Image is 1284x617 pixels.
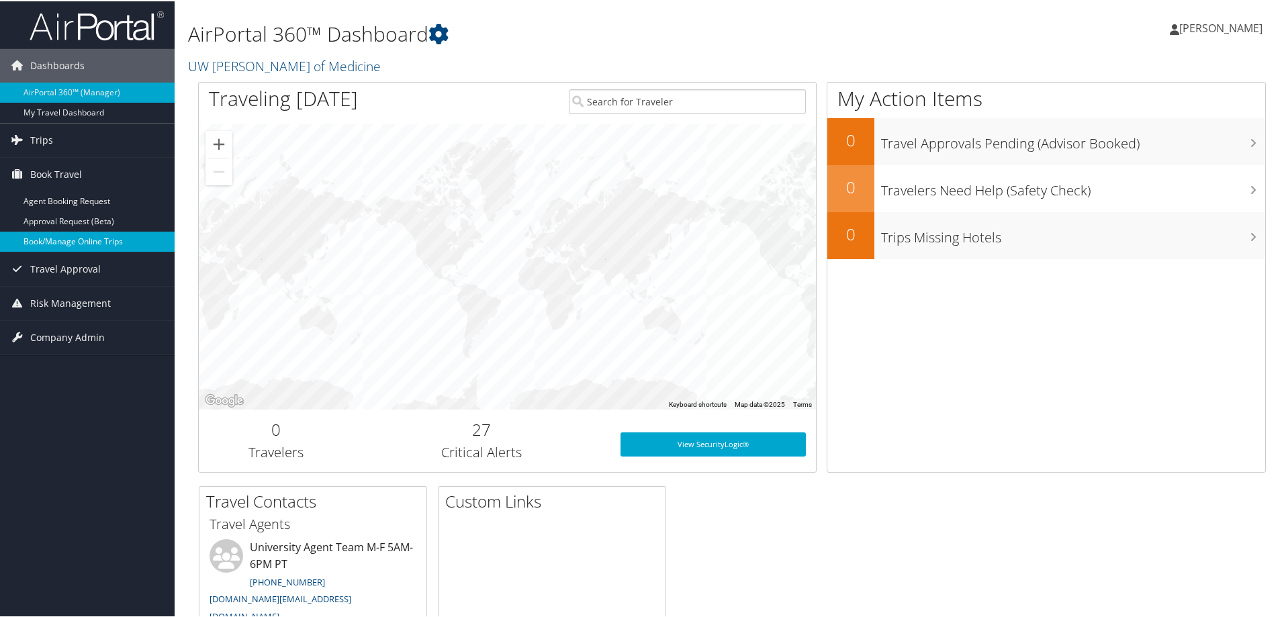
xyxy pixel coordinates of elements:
[881,173,1265,199] h3: Travelers Need Help (Safety Check)
[793,399,812,407] a: Terms (opens in new tab)
[881,126,1265,152] h3: Travel Approvals Pending (Advisor Booked)
[30,320,105,353] span: Company Admin
[205,130,232,156] button: Zoom in
[250,575,325,587] a: [PHONE_NUMBER]
[827,128,874,150] h2: 0
[827,211,1265,258] a: 0Trips Missing Hotels
[210,514,416,532] h3: Travel Agents
[1170,7,1276,47] a: [PERSON_NAME]
[827,164,1265,211] a: 0Travelers Need Help (Safety Check)
[621,431,806,455] a: View SecurityLogic®
[827,175,874,197] h2: 0
[30,251,101,285] span: Travel Approval
[205,157,232,184] button: Zoom out
[445,489,666,512] h2: Custom Links
[669,399,727,408] button: Keyboard shortcuts
[735,399,785,407] span: Map data ©2025
[30,122,53,156] span: Trips
[30,9,164,40] img: airportal-logo.png
[202,391,246,408] img: Google
[827,117,1265,164] a: 0Travel Approvals Pending (Advisor Booked)
[363,442,600,461] h3: Critical Alerts
[30,48,85,81] span: Dashboards
[363,417,600,440] h2: 27
[202,391,246,408] a: Open this area in Google Maps (opens a new window)
[209,442,343,461] h3: Travelers
[30,285,111,319] span: Risk Management
[881,220,1265,246] h3: Trips Missing Hotels
[206,489,426,512] h2: Travel Contacts
[30,156,82,190] span: Book Travel
[827,83,1265,111] h1: My Action Items
[188,19,913,47] h1: AirPortal 360™ Dashboard
[1179,19,1263,34] span: [PERSON_NAME]
[569,88,806,113] input: Search for Traveler
[209,417,343,440] h2: 0
[827,222,874,244] h2: 0
[209,83,358,111] h1: Traveling [DATE]
[188,56,384,74] a: UW [PERSON_NAME] of Medicine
